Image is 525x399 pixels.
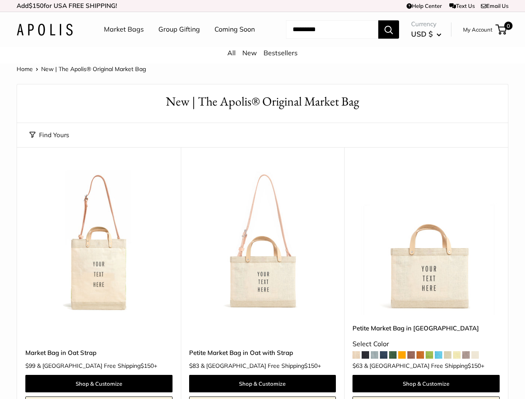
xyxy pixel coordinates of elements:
[352,375,500,392] a: Shop & Customize
[407,2,442,9] a: Help Center
[25,168,173,315] img: Market Bag in Oat Strap
[25,362,35,369] span: $99
[463,25,493,34] a: My Account
[29,2,44,10] span: $150
[201,363,321,369] span: & [GEOGRAPHIC_DATA] Free Shipping +
[17,24,73,36] img: Apolis
[286,20,378,39] input: Search...
[189,168,336,315] img: Petite Market Bag in Oat with Strap
[496,25,507,34] a: 0
[227,49,236,57] a: All
[140,362,154,369] span: $150
[481,2,508,9] a: Email Us
[30,129,69,141] button: Find Yours
[304,362,318,369] span: $150
[158,23,200,36] a: Group Gifting
[411,27,441,41] button: USD $
[189,362,199,369] span: $83
[352,168,500,315] img: Petite Market Bag in Oat
[378,20,399,39] button: Search
[17,65,33,73] a: Home
[352,323,500,333] a: Petite Market Bag in [GEOGRAPHIC_DATA]
[449,2,475,9] a: Text Us
[242,49,257,57] a: New
[25,375,173,392] a: Shop & Customize
[411,18,441,30] span: Currency
[411,30,433,38] span: USD $
[25,168,173,315] a: Market Bag in Oat StrapMarket Bag in Oat Strap
[37,363,157,369] span: & [GEOGRAPHIC_DATA] Free Shipping +
[189,348,336,357] a: Petite Market Bag in Oat with Strap
[352,362,362,369] span: $63
[104,23,144,36] a: Market Bags
[504,22,513,30] span: 0
[30,93,495,111] h1: New | The Apolis® Original Market Bag
[468,362,481,369] span: $150
[189,168,336,315] a: Petite Market Bag in Oat with StrapPetite Market Bag in Oat with Strap
[17,64,146,74] nav: Breadcrumb
[364,363,484,369] span: & [GEOGRAPHIC_DATA] Free Shipping +
[352,338,500,350] div: Select Color
[264,49,298,57] a: Bestsellers
[25,348,173,357] a: Market Bag in Oat Strap
[41,65,146,73] span: New | The Apolis® Original Market Bag
[189,375,336,392] a: Shop & Customize
[352,168,500,315] a: Petite Market Bag in OatPetite Market Bag in Oat
[214,23,255,36] a: Coming Soon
